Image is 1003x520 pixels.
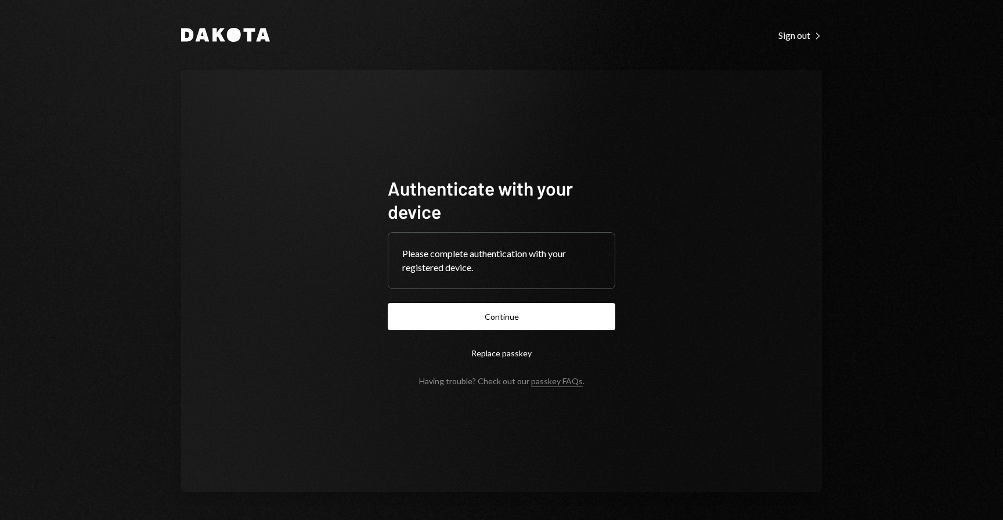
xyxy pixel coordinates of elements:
[388,340,615,367] button: Replace passkey
[402,247,601,275] div: Please complete authentication with your registered device.
[388,303,615,330] button: Continue
[419,376,585,386] div: Having trouble? Check out our .
[531,376,583,387] a: passkey FAQs
[778,28,822,41] a: Sign out
[778,30,822,41] div: Sign out
[388,176,615,223] h1: Authenticate with your device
